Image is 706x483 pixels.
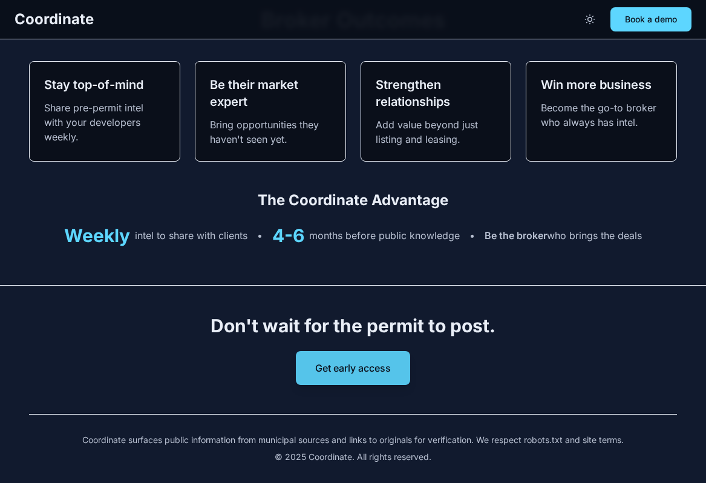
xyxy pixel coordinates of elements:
div: • [469,228,475,243]
button: Toggle theme [579,8,601,30]
span: 4-6 [272,225,304,246]
h3: Stay top-of-mind [44,76,165,93]
button: Book a demo [610,7,691,31]
p: Coordinate surfaces public information from municipal sources and links to originals for verifica... [29,434,677,446]
p: Bring opportunities they haven't seen yet. [210,117,331,146]
button: Get early access [296,351,410,385]
h3: Strengthen relationships [376,76,497,110]
span: intel to share with clients [135,228,247,243]
h2: Don't wait for the permit to post. [29,315,677,337]
p: © 2025 Coordinate. All rights reserved. [29,451,677,463]
div: • [257,228,263,243]
p: Add value beyond just listing and leasing. [376,117,497,146]
span: Weekly [64,225,130,246]
h3: Be their market expert [210,76,331,110]
h3: Win more business [541,76,662,93]
p: Become the go-to broker who always has intel. [541,100,662,130]
div: who brings the deals [485,228,642,243]
span: Be the broker [485,229,547,241]
a: Coordinate [15,10,94,29]
span: months before public knowledge [309,228,460,243]
p: Share pre-permit intel with your developers weekly. [44,100,165,144]
h3: The Coordinate Advantage [29,191,677,210]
